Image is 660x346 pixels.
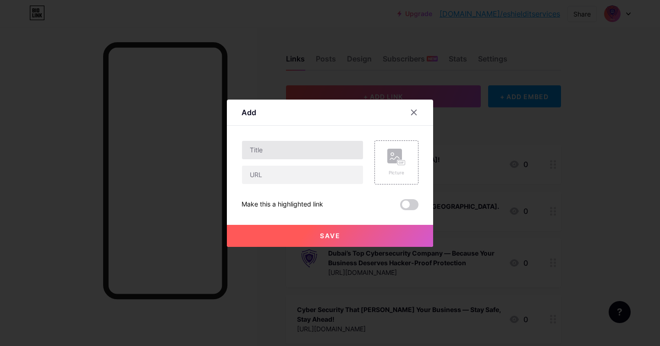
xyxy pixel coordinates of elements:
[242,141,363,159] input: Title
[242,166,363,184] input: URL
[242,107,256,118] div: Add
[227,225,433,247] button: Save
[387,169,406,176] div: Picture
[242,199,323,210] div: Make this a highlighted link
[320,232,341,240] span: Save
